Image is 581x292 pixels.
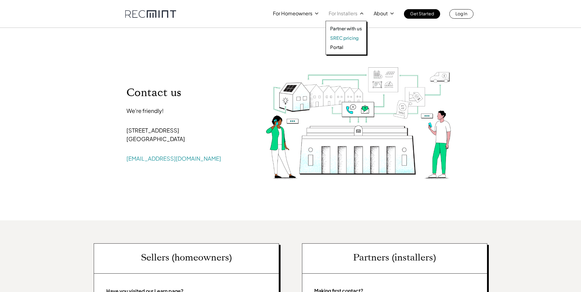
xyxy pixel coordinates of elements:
[449,9,473,19] a: Log In
[273,9,312,18] p: For Homeowners
[455,9,467,18] p: Log In
[330,25,362,32] a: Partner with us
[374,9,388,18] p: About
[329,9,357,18] p: For Installers
[330,35,362,41] a: SREC pricing
[126,107,247,115] p: We're friendly!
[330,44,362,50] a: Portal
[410,9,434,18] p: Get Started
[353,253,436,263] p: Partners (installers)
[126,86,247,99] p: Contact us
[126,155,221,162] a: [EMAIL_ADDRESS][DOMAIN_NAME]
[404,9,440,19] a: Get Started
[330,35,359,41] p: SREC pricing
[141,253,232,263] p: Sellers (homeowners)
[330,44,343,50] p: Portal
[126,118,247,152] p: [STREET_ADDRESS] [GEOGRAPHIC_DATA]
